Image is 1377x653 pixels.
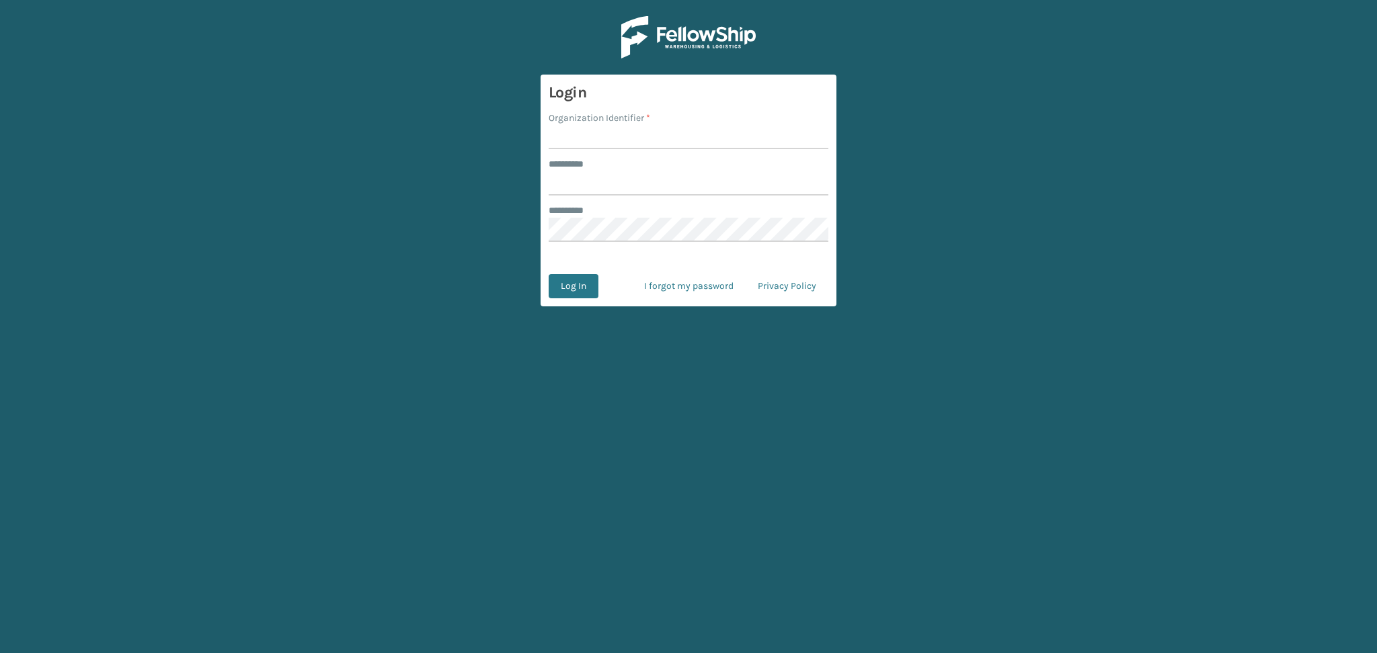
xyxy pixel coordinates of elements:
[549,274,598,298] button: Log In
[621,16,756,58] img: Logo
[632,274,746,298] a: I forgot my password
[549,111,650,125] label: Organization Identifier
[746,274,828,298] a: Privacy Policy
[549,83,828,103] h3: Login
